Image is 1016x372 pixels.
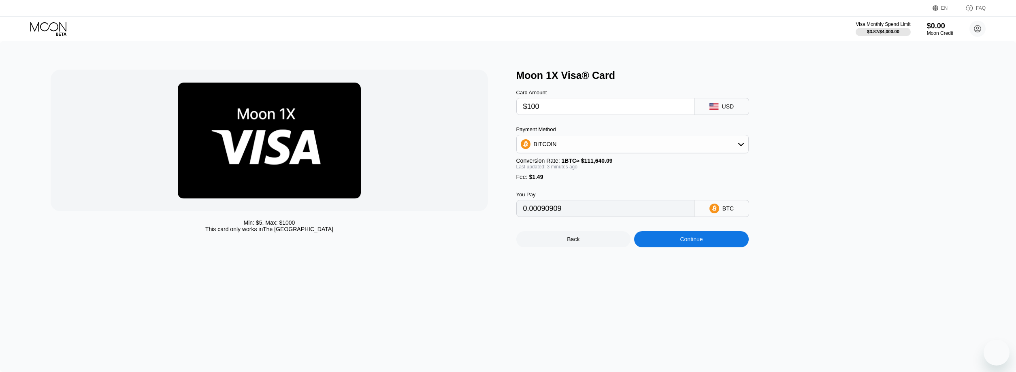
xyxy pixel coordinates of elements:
[516,126,749,132] div: Payment Method
[941,5,948,11] div: EN
[976,5,986,11] div: FAQ
[516,174,749,180] div: Fee :
[534,141,557,147] div: BITCOIN
[927,30,953,36] div: Moon Credit
[244,219,295,226] div: Min: $ 5 , Max: $ 1000
[680,236,703,242] div: Continue
[722,103,734,110] div: USD
[516,231,631,247] div: Back
[927,22,953,30] div: $0.00
[567,236,579,242] div: Back
[856,21,910,27] div: Visa Monthly Spend Limit
[529,174,543,180] span: $1.49
[867,29,899,34] div: $3.87 / $4,000.00
[516,157,749,164] div: Conversion Rate:
[516,191,694,198] div: You Pay
[856,21,910,36] div: Visa Monthly Spend Limit$3.87/$4,000.00
[957,4,986,12] div: FAQ
[517,136,748,152] div: BITCOIN
[562,157,613,164] span: 1 BTC ≈ $111,640.09
[205,226,333,232] div: This card only works in The [GEOGRAPHIC_DATA]
[516,70,973,81] div: Moon 1X Visa® Card
[516,89,694,96] div: Card Amount
[523,98,688,115] input: $0.00
[927,22,953,36] div: $0.00Moon Credit
[933,4,957,12] div: EN
[722,205,734,212] div: BTC
[984,340,1010,366] iframe: Кнопка запуска окна обмена сообщениями
[634,231,749,247] div: Continue
[516,164,749,170] div: Last updated: 3 minutes ago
